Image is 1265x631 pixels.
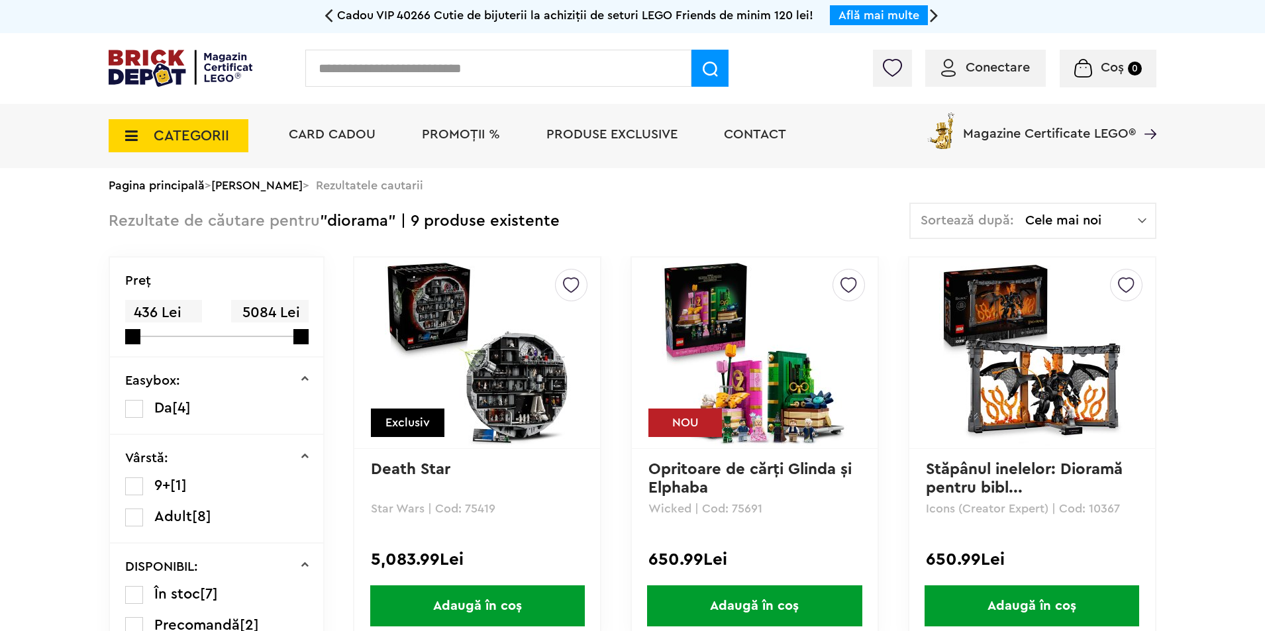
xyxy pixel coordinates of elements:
[926,461,1127,496] a: Stăpânul inelelor: Dioramă pentru bibl...
[109,213,320,229] span: Rezultate de căutare pentru
[172,401,191,415] span: [4]
[724,128,786,141] a: Contact
[648,461,856,496] a: Opritoare de cărţi Glinda şi Elphaba
[647,585,862,626] span: Adaugă în coș
[192,509,211,524] span: [8]
[939,260,1125,446] img: Stăpânul inelelor: Dioramă pentru bibliotecă cu un Balrog
[1136,110,1156,123] a: Magazine Certificate LEGO®
[125,452,168,465] p: Vârstă:
[909,585,1155,626] a: Adaugă în coș
[371,409,444,437] div: Exclusiv
[662,260,847,446] img: Opritoare de cărţi Glinda şi Elphaba
[632,585,878,626] a: Adaugă în coș
[109,179,205,191] a: Pagina principală
[385,260,570,446] img: Death Star
[941,61,1030,74] a: Conectare
[422,128,500,141] a: PROMOȚII %
[371,503,583,514] p: Star Wars | Cod: 75419
[838,9,919,21] a: Află mai multe
[546,128,678,141] a: Produse exclusive
[125,560,198,573] p: DISPONIBIL:
[648,409,722,437] div: NOU
[966,61,1030,74] span: Conectare
[154,401,172,415] span: Da
[921,214,1014,227] span: Sortează după:
[154,509,192,524] span: Adult
[170,478,187,493] span: [1]
[337,9,813,21] span: Cadou VIP 40266 Cutie de bijuterii la achiziții de seturi LEGO Friends de minim 120 lei!
[925,585,1139,626] span: Adaugă în coș
[109,168,1156,203] div: > > Rezultatele cautarii
[154,128,229,143] span: CATEGORII
[963,110,1136,140] span: Magazine Certificate LEGO®
[154,478,170,493] span: 9+
[648,503,861,514] p: Wicked | Cod: 75691
[154,587,200,601] span: În stoc
[354,585,600,626] a: Adaugă în coș
[125,374,180,387] p: Easybox:
[926,551,1138,568] div: 650.99Lei
[109,203,560,240] div: "diorama" | 9 produse existente
[125,300,202,326] span: 436 Lei
[648,551,861,568] div: 650.99Lei
[926,503,1138,514] p: Icons (Creator Expert) | Cod: 10367
[1025,214,1138,227] span: Cele mai noi
[211,179,303,191] a: [PERSON_NAME]
[1101,61,1124,74] span: Coș
[371,461,450,477] a: Death Star
[371,551,583,568] div: 5,083.99Lei
[1128,62,1142,75] small: 0
[231,300,308,326] span: 5084 Lei
[200,587,218,601] span: [7]
[370,585,585,626] span: Adaugă în coș
[289,128,376,141] a: Card Cadou
[125,274,151,287] p: Preţ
